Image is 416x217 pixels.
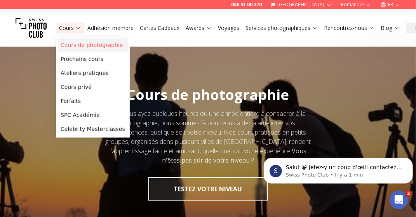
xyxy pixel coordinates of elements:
a: Ateliers pratiques [57,66,128,80]
iframe: Intercom live chat [390,191,408,209]
button: TESTEZ VOTRE NIVEAU [148,177,268,201]
a: Adhésion membre [87,24,134,32]
a: Blog [381,24,400,32]
button: Cours [56,23,84,33]
div: Que vous ayez quelques heures ou une année entière à consacrer à la photographie, nous sommes là ... [103,109,314,165]
button: Cartes Cadeaux [137,23,183,33]
a: Awards [186,24,212,32]
span: Cours de photographie [127,85,289,104]
a: 058 51 00 270 [231,2,262,8]
a: Rencontrez-nous [324,24,374,32]
a: Voyages [218,24,239,32]
span: 2 [406,191,412,197]
button: Rencontrez-nous [321,23,378,33]
img: Swiss photo club [16,12,47,44]
button: Services photographiques [242,23,321,33]
a: Cours privé [57,80,128,94]
a: SPC Académie [57,108,128,122]
a: Forfaits [57,94,128,108]
iframe: Intercom notifications message [261,142,416,196]
button: Voyages [215,23,242,33]
button: Awards [183,23,215,33]
a: Cartes Cadeaux [140,24,179,32]
a: Services photographiques [245,24,318,32]
a: Cours [59,24,81,32]
button: Adhésion membre [84,23,137,33]
a: Prochains cours [57,52,128,66]
a: Cours de photographie [57,38,128,52]
button: Blog [378,23,403,33]
a: Celebrity Masterclasses [57,122,128,136]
